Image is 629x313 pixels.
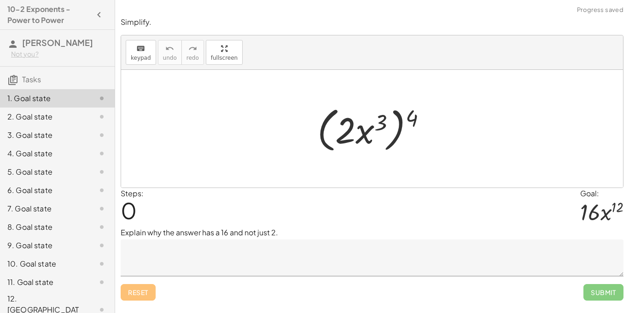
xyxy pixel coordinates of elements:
[121,196,137,224] span: 0
[7,203,82,214] div: 7. Goal state
[7,166,82,177] div: 5. Goal state
[136,43,145,54] i: keyboard
[163,55,177,61] span: undo
[96,130,107,141] i: Task not started.
[7,148,82,159] div: 4. Goal state
[186,55,199,61] span: redo
[96,240,107,251] i: Task not started.
[96,166,107,177] i: Task not started.
[206,40,243,65] button: fullscreen
[121,188,144,198] label: Steps:
[7,240,82,251] div: 9. Goal state
[7,93,82,104] div: 1. Goal state
[121,227,623,238] p: Explain why the answer has a 16 and not just 2.
[131,55,151,61] span: keypad
[181,40,204,65] button: redoredo
[96,203,107,214] i: Task not started.
[7,111,82,122] div: 2. Goal state
[96,111,107,122] i: Task not started.
[96,277,107,288] i: Task not started.
[22,74,41,84] span: Tasks
[7,258,82,269] div: 10. Goal state
[7,277,82,288] div: 11. Goal state
[7,130,82,141] div: 3. Goal state
[211,55,238,61] span: fullscreen
[165,43,174,54] i: undo
[121,17,623,28] p: Simplify.
[158,40,182,65] button: undoundo
[22,37,93,48] span: [PERSON_NAME]
[11,50,107,59] div: Not you?
[96,185,107,196] i: Task not started.
[96,222,107,233] i: Task not started.
[7,4,91,26] h4: 10-2 Exponents - Power to Power
[96,258,107,269] i: Task not started.
[96,93,107,104] i: Task not started.
[126,40,156,65] button: keyboardkeypad
[580,188,623,199] div: Goal:
[188,43,197,54] i: redo
[7,222,82,233] div: 8. Goal state
[7,185,82,196] div: 6. Goal state
[577,6,623,15] span: Progress saved
[96,148,107,159] i: Task not started.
